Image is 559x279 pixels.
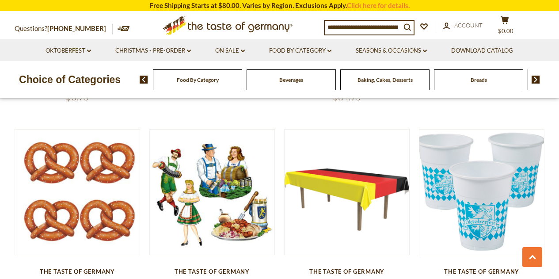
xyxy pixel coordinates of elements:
[47,24,106,32] a: [PHONE_NUMBER]
[454,22,483,29] span: Account
[471,76,487,83] a: Breads
[443,21,483,31] a: Account
[149,268,275,275] div: The Taste of Germany
[419,130,544,255] img: The Taste of Germany Oktoberfest Beverage Cups 16 oz (8/pkg)
[215,46,245,56] a: On Sale
[356,46,427,56] a: Seasons & Occasions
[150,130,275,257] img: The Taste of Germany Oktoberfest Dancing Cutouts 13 1/4" x 16 1/4" printed 2 sides (4/pkg)
[269,46,331,56] a: Food By Category
[177,76,219,83] a: Food By Category
[284,268,410,275] div: The Taste of Germany
[498,27,513,34] span: $0.00
[115,46,191,56] a: Christmas - PRE-ORDER
[15,268,141,275] div: The Taste of Germany
[532,76,540,84] img: next arrow
[357,76,413,83] a: Baking, Cakes, Desserts
[451,46,513,56] a: Download Catalog
[347,1,410,9] a: Click here for details.
[279,76,303,83] a: Beverages
[492,16,518,38] button: $0.00
[419,268,545,275] div: The Taste of Germany
[285,130,410,255] img: The Taste of Germany "Black Red Gold" Tablecover 54" x 108" plastic (1/pkg)
[15,23,113,34] p: Questions?
[140,76,148,84] img: previous arrow
[15,130,140,255] img: The Taste of Germany Pretzel Cutouts, 11 in. printed on 2 side,s 4 per pkg
[46,46,91,56] a: Oktoberfest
